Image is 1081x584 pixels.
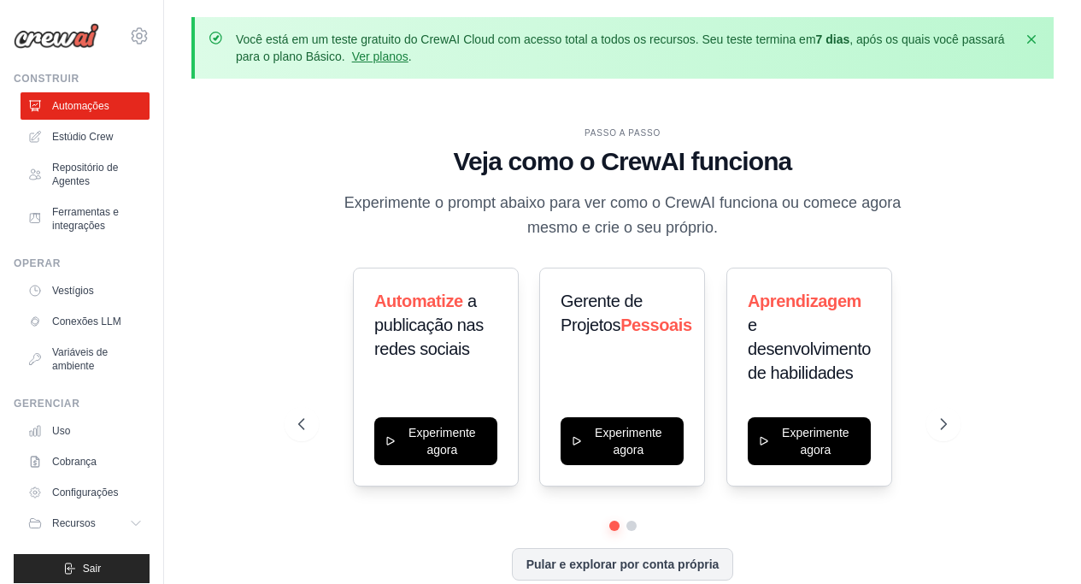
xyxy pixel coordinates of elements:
font: Cobrança [52,456,97,468]
font: Configurações [52,487,118,498]
font: Vestígios [52,285,94,297]
font: . [408,50,412,63]
font: Veja como o CrewAI funciona [454,147,792,175]
a: Ferramentas e integrações [21,198,150,239]
font: Experimente o prompt abaixo para ver como o CrewAI funciona ou comece agora mesmo e crie o seu pr... [344,194,901,236]
font: a publicação nas redes sociais [374,292,484,358]
font: e desenvolvimento de habilidades [748,316,871,382]
font: Pessoais [620,316,692,334]
a: Estúdio Crew [21,123,150,150]
font: Automatize [374,292,463,310]
font: Automações [52,100,109,112]
button: Pular e explorar por conta própria [512,548,734,581]
img: Logotipo [14,23,99,49]
font: Recursos [52,517,96,529]
font: Gerenciar [14,398,79,410]
font: , após os quais você passará para o plano Básico. [236,32,1005,63]
font: Operar [14,257,61,269]
a: Configurações [21,479,150,506]
font: Uso [52,425,70,437]
font: Aprendizagem [748,292,861,310]
a: Repositório de Agentes [21,154,150,195]
font: Repositório de Agentes [52,162,118,187]
font: Construir [14,73,79,85]
font: Variáveis ​​de ambiente [52,346,108,372]
button: Sair [14,554,150,583]
button: Experimente agora [374,417,497,465]
font: Conexões LLM [52,316,121,327]
button: Experimente agora [748,417,871,465]
font: Pular e explorar por conta própria [526,557,720,571]
a: Cobrança [21,448,150,475]
font: Experimente agora [408,426,476,457]
font: Gerente de Projetos [561,292,643,334]
a: Variáveis ​​de ambiente [21,339,150,380]
a: Vestígios [21,277,150,304]
font: Experimente agora [782,426,849,457]
button: Experimente agora [561,417,684,465]
font: Você está em um teste gratuito do CrewAI Cloud com acesso total a todos os recursos. Seu teste te... [236,32,816,46]
font: Sair [83,563,101,575]
button: Recursos [21,510,150,537]
font: Estúdio Crew [52,131,113,143]
font: 7 dias [816,32,850,46]
a: Automações [21,92,150,120]
font: Experimente agora [595,426,662,457]
a: Uso [21,417,150,445]
a: Ver planos [352,50,408,63]
font: Ferramentas e integrações [52,206,119,232]
a: Conexões LLM [21,308,150,335]
font: PASSO A PASSO [585,128,661,138]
